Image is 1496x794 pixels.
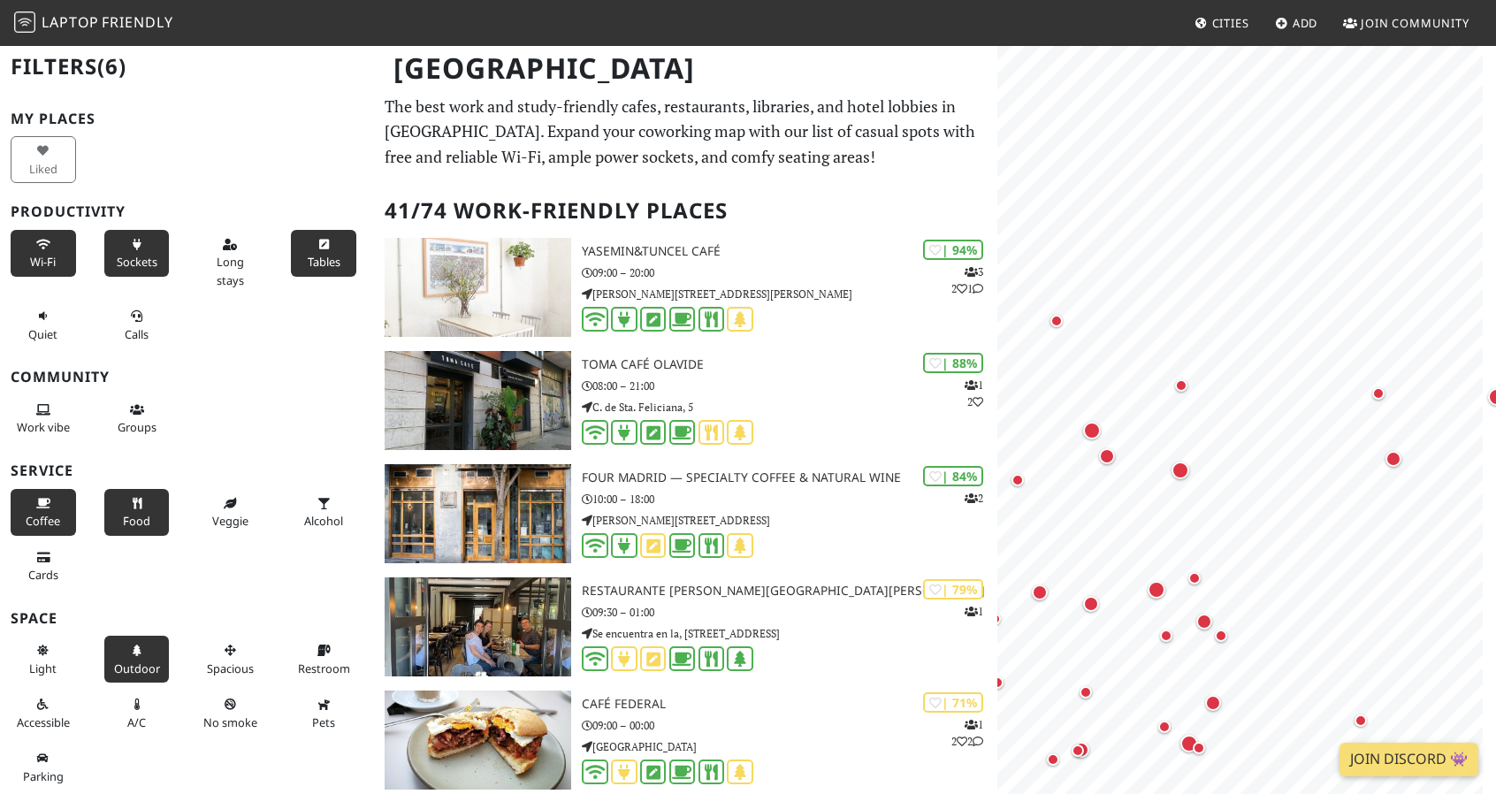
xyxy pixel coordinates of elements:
span: Credit cards [28,567,58,583]
span: Veggie [212,513,248,529]
button: Work vibe [11,395,76,442]
span: Air conditioned [127,714,146,730]
img: FOUR Madrid — Specialty coffee & Natural wine [385,464,571,563]
button: Pets [291,690,356,737]
span: Stable Wi-Fi [30,254,56,270]
p: The best work and study-friendly cafes, restaurants, libraries, and hotel lobbies in [GEOGRAPHIC_... [385,94,987,170]
a: Restaurante O Cacho do José | 79% 1 Restaurante [PERSON_NAME][GEOGRAPHIC_DATA][PERSON_NAME] 09:30... [374,577,997,676]
span: Outdoor area [114,660,160,676]
div: Map marker [1188,572,1210,593]
span: Cities [1212,15,1249,31]
div: Map marker [1073,742,1096,765]
img: Restaurante O Cacho do José [385,577,571,676]
div: | 84% [923,466,983,486]
button: Groups [104,395,170,442]
span: Food [123,513,150,529]
a: FOUR Madrid — Specialty coffee & Natural wine | 84% 2 FOUR Madrid — Specialty coffee & Natural wi... [374,464,997,563]
span: Coffee [26,513,60,529]
button: Alcohol [291,489,356,536]
a: Join Community [1336,7,1477,39]
span: Power sockets [117,254,157,270]
button: Outdoor [104,636,170,683]
button: Restroom [291,636,356,683]
h1: [GEOGRAPHIC_DATA] [379,44,994,93]
div: Map marker [1011,474,1033,495]
span: Group tables [118,419,156,435]
h2: 41/74 Work-Friendly Places [385,184,987,238]
button: Coffee [11,489,76,536]
a: Café Federal | 71% 122 Café Federal 09:00 – 00:00 [GEOGRAPHIC_DATA] [374,691,997,790]
p: [PERSON_NAME][STREET_ADDRESS] [582,512,997,529]
div: Map marker [1050,315,1072,336]
p: 3 2 1 [951,263,983,297]
span: Restroom [298,660,350,676]
button: Quiet [11,302,76,348]
span: Spacious [207,660,254,676]
img: LaptopFriendly [14,11,35,33]
p: 2 [965,490,983,507]
img: Café Federal [385,691,571,790]
div: | 79% [923,579,983,599]
div: | 71% [923,692,983,713]
img: Toma Café Olavide [385,351,571,450]
img: yasemin&tuncel café [385,238,571,337]
div: Map marker [1083,596,1106,619]
p: 1 2 2 [951,716,983,750]
p: 09:00 – 00:00 [582,717,997,734]
h3: Service [11,462,363,479]
button: Cards [11,543,76,590]
button: Calls [104,302,170,348]
span: Alcohol [304,513,343,529]
button: Accessible [11,690,76,737]
button: Wi-Fi [11,230,76,277]
button: Food [104,489,170,536]
div: Map marker [1205,695,1228,718]
span: Parking [23,768,64,784]
span: Join Community [1361,15,1469,31]
p: [GEOGRAPHIC_DATA] [582,738,997,755]
button: Sockets [104,230,170,277]
h3: Space [11,610,363,627]
div: Map marker [1172,462,1196,486]
div: Map marker [991,676,1012,698]
a: LaptopFriendly LaptopFriendly [14,8,173,39]
h3: Community [11,369,363,386]
p: 08:00 – 21:00 [582,378,997,394]
a: Cities [1187,7,1256,39]
h3: Toma Café Olavide [582,357,997,372]
button: Light [11,636,76,683]
p: 09:00 – 20:00 [582,264,997,281]
span: Smoke free [203,714,257,730]
h3: FOUR Madrid — Specialty coffee & Natural wine [582,470,997,485]
a: Join Discord 👾 [1340,743,1478,776]
div: Map marker [988,613,1010,634]
div: Map marker [1160,630,1181,651]
div: Map marker [1072,744,1093,766]
div: Map marker [1080,686,1101,707]
span: Long stays [217,254,244,287]
button: Spacious [198,636,263,683]
div: | 94% [923,240,983,260]
a: Toma Café Olavide | 88% 12 Toma Café Olavide 08:00 – 21:00 C. de Sta. Feliciana, 5 [374,351,997,450]
p: [PERSON_NAME][STREET_ADDRESS][PERSON_NAME] [582,286,997,302]
div: Map marker [1196,614,1219,637]
span: Natural light [29,660,57,676]
h3: Restaurante [PERSON_NAME][GEOGRAPHIC_DATA][PERSON_NAME] [582,584,997,599]
button: No smoke [198,690,263,737]
span: Pet friendly [312,714,335,730]
a: yasemin&tuncel café | 94% 321 yasemin&tuncel café 09:00 – 20:00 [PERSON_NAME][STREET_ADDRESS][PER... [374,238,997,337]
button: Tables [291,230,356,277]
h3: My Places [11,111,363,127]
button: A/C [104,690,170,737]
div: | 88% [923,353,983,373]
div: Map marker [1083,422,1108,447]
button: Long stays [198,230,263,294]
a: Add [1268,7,1325,39]
h3: Café Federal [582,697,997,712]
span: Add [1293,15,1318,31]
span: Friendly [102,12,172,32]
p: Se encuentra en la, [STREET_ADDRESS] [582,625,997,642]
p: 10:00 – 18:00 [582,491,997,508]
p: 09:30 – 01:00 [582,604,997,621]
div: Map marker [1180,735,1205,760]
